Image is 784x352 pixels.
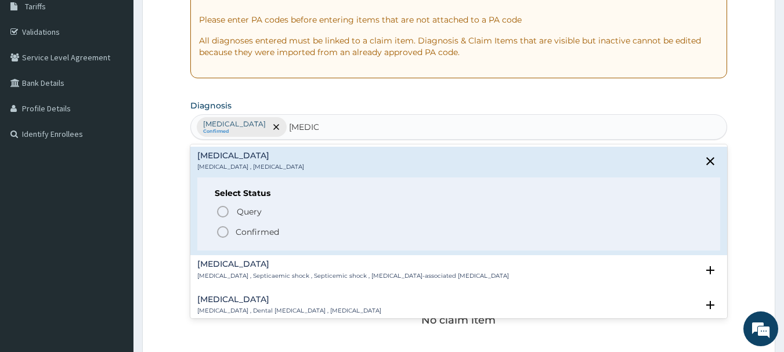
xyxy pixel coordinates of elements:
h4: [MEDICAL_DATA] [197,295,381,304]
span: remove selection option [271,122,281,132]
textarea: Type your message and hit 'Enter' [6,231,221,272]
h6: Select Status [215,189,703,198]
i: status option query [216,205,230,219]
img: d_794563401_company_1708531726252_794563401 [21,58,47,87]
span: Query [237,206,262,217]
div: Chat with us now [60,65,195,80]
span: Tariffs [25,1,46,12]
p: No claim item [421,314,496,326]
p: Confirmed [236,226,279,238]
h4: [MEDICAL_DATA] [197,260,509,268]
i: open select status [703,298,717,312]
p: [MEDICAL_DATA] [203,119,266,129]
div: Minimize live chat window [190,6,218,34]
i: status option filled [216,225,230,239]
span: We're online! [67,103,160,220]
h4: [MEDICAL_DATA] [197,151,304,160]
p: All diagnoses entered must be linked to a claim item. Diagnosis & Claim Items that are visible bu... [199,35,719,58]
p: [MEDICAL_DATA] , Dental [MEDICAL_DATA] , [MEDICAL_DATA] [197,307,381,315]
small: Confirmed [203,129,266,135]
p: Please enter PA codes before entering items that are not attached to a PA code [199,14,719,26]
i: open select status [703,263,717,277]
label: Diagnosis [190,100,232,111]
i: close select status [703,154,717,168]
p: [MEDICAL_DATA] , Septicaemic shock , Septicemic shock , [MEDICAL_DATA]-associated [MEDICAL_DATA] [197,272,509,280]
p: [MEDICAL_DATA] , [MEDICAL_DATA] [197,163,304,171]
